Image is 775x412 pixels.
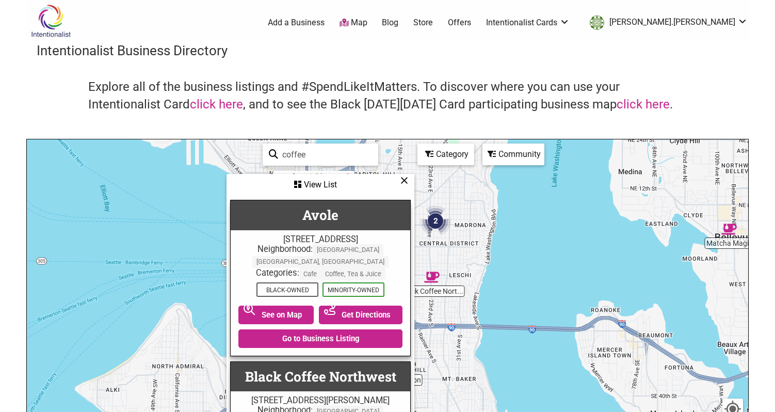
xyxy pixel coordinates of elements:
span: Cafe [299,268,321,280]
a: [PERSON_NAME].[PERSON_NAME] [585,13,748,32]
div: Matcha Magic [721,221,737,237]
a: Store [413,17,433,28]
span: [GEOGRAPHIC_DATA], [GEOGRAPHIC_DATA] [252,256,389,268]
li: britt.thorson [585,13,748,32]
div: [STREET_ADDRESS] [236,234,405,244]
a: Offers [448,17,471,28]
img: Intentionalist [26,4,75,38]
div: 2 [420,205,451,236]
div: Categories: [236,268,405,280]
a: Go to Business Listing [238,329,402,348]
a: See on Map [238,306,314,324]
a: Avole [302,206,338,224]
h4: Explore all of the business listings and #SpendLikeItMatters. To discover where you can use your ... [88,78,687,113]
h3: Intentionalist Business Directory [37,41,738,60]
span: [GEOGRAPHIC_DATA] [313,244,383,256]
input: Type to find and filter... [278,145,372,165]
div: [STREET_ADDRESS][PERSON_NAME] [236,395,405,405]
a: click here [190,97,243,112]
span: Coffee, Tea & Juice [321,268,385,280]
a: See All [329,172,349,181]
div: Filter by category [417,144,474,165]
span: Black-Owned [256,282,318,297]
div: Filter by Community [482,144,544,165]
div: Neighborhood: [236,244,405,268]
div: Category [418,145,473,164]
span: Minority-Owned [322,282,384,297]
div: Black Coffee Northwest [424,270,440,285]
a: Get Directions [319,306,403,324]
a: Add a Business [268,17,325,28]
a: Black Coffee Northwest [245,368,396,385]
a: click here [617,97,670,112]
a: Map [340,17,367,29]
a: Intentionalist Cards [486,17,570,28]
div: View List [228,175,413,195]
a: Blog [382,17,398,28]
div: 12 of 92 visible [278,172,326,181]
div: Community [483,145,543,164]
div: Type to search and filter [263,144,378,166]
